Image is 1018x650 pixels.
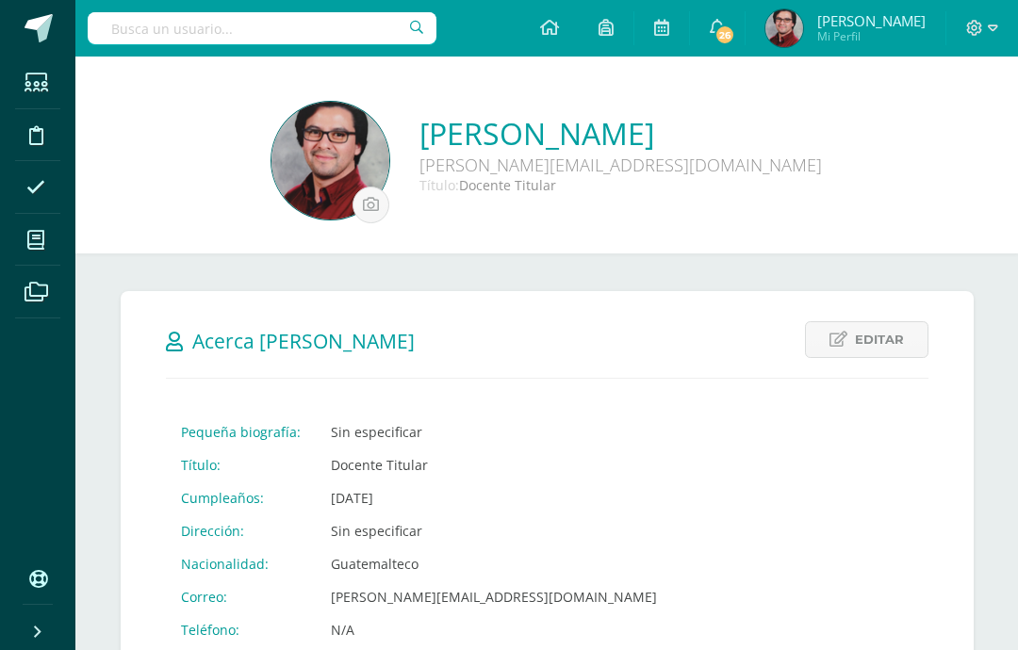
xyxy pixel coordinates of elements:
[714,24,735,45] span: 26
[166,448,316,481] td: Título:
[166,415,316,448] td: Pequeña biografía:
[192,328,415,354] span: Acerca [PERSON_NAME]
[805,321,928,358] a: Editar
[855,322,904,357] span: Editar
[316,448,672,481] td: Docente Titular
[817,28,926,44] span: Mi Perfil
[419,113,822,154] a: [PERSON_NAME]
[88,12,436,44] input: Busca un usuario...
[316,580,672,613] td: [PERSON_NAME][EMAIL_ADDRESS][DOMAIN_NAME]
[271,102,389,219] img: 28d181dfcc8d5fa45d433e4f6bcd9bab.png
[316,613,672,646] td: N/A
[419,154,822,176] div: [PERSON_NAME][EMAIL_ADDRESS][DOMAIN_NAME]
[316,547,672,580] td: Guatemalteco
[817,11,926,30] span: [PERSON_NAME]
[166,481,316,514] td: Cumpleaños:
[166,547,316,580] td: Nacionalidad:
[166,580,316,613] td: Correo:
[166,613,316,646] td: Teléfono:
[316,481,672,514] td: [DATE]
[316,415,672,448] td: Sin especificar
[459,176,556,194] span: Docente Titular
[765,9,803,47] img: c9a93b4e3ae5c871dba39c2d8a78a895.png
[316,514,672,547] td: Sin especificar
[166,514,316,547] td: Dirección:
[419,176,459,194] span: Título:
